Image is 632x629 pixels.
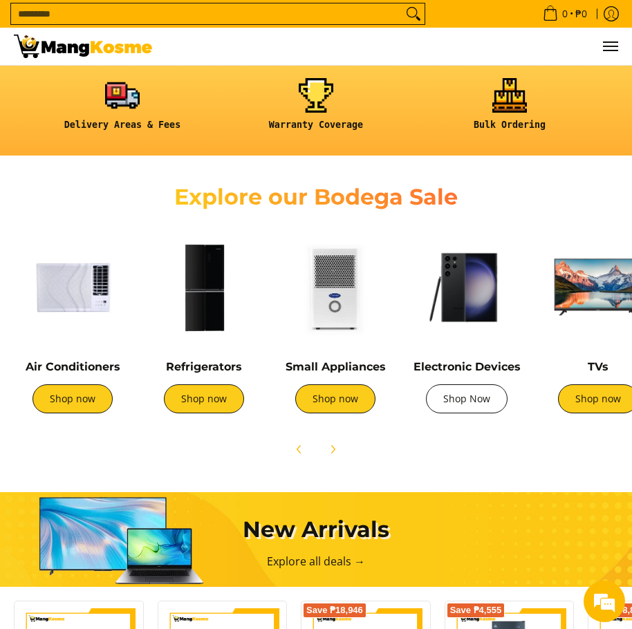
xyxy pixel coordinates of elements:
a: Shop Now [426,384,508,413]
img: Air Conditioners [14,229,131,346]
a: <h6><strong>Warranty Coverage</strong></h6> [226,78,406,142]
a: Refrigerators [166,360,242,373]
button: Menu [602,28,618,65]
div: Chat with us now [72,77,232,95]
span: Save ₱4,555 [450,606,502,614]
nav: Main Menu [166,28,618,65]
button: Previous [284,434,315,464]
button: Search [402,3,425,24]
span: • [539,6,591,21]
a: Small Appliances [286,360,386,373]
textarea: Type your message and hit 'Enter' [7,377,263,426]
span: Save ₱18,946 [306,606,363,614]
a: Shop now [295,384,375,413]
ul: Customer Navigation [166,28,618,65]
a: Shop now [164,384,244,413]
img: Electronic Devices [408,229,526,346]
a: Explore all deals → [267,554,365,569]
h2: Explore our Bodega Sale [169,183,464,211]
a: Shop now [32,384,113,413]
a: <h6><strong>Bulk Ordering</strong></h6> [420,78,600,142]
a: TVs [588,360,608,373]
img: Refrigerators [145,229,263,346]
img: Small Appliances [277,229,394,346]
button: Next [317,434,348,464]
a: Electronic Devices [413,360,521,373]
div: Minimize live chat window [227,7,260,40]
a: <h6><strong>Delivery Areas & Fees</strong></h6> [32,78,212,142]
span: 0 [560,9,570,19]
span: We're online! [80,174,191,314]
img: Mang Kosme: Your Home Appliances Warehouse Sale Partner! [14,35,152,58]
a: Air Conditioners [26,360,120,373]
span: ₱0 [573,9,589,19]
